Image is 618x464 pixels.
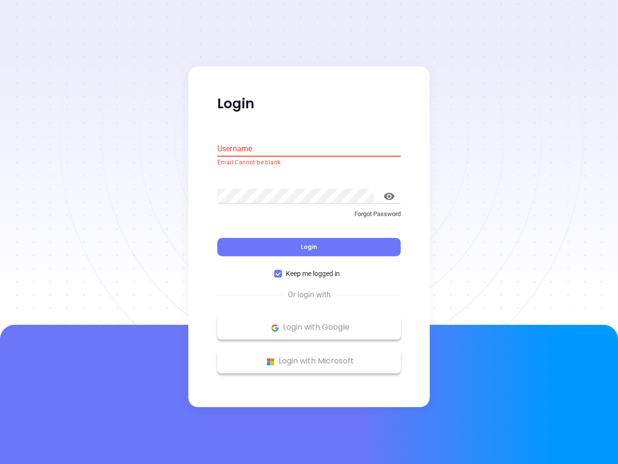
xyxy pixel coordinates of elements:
span: Login [301,243,317,251]
p: Forgot Password [217,209,401,219]
p: Email Cannot be blank [217,158,401,168]
button: Google Logo Login with Google [217,316,401,340]
p: Login with Google [222,320,396,335]
p: Login [217,95,401,113]
span: Keep me logged in [282,269,344,279]
img: Google Logo [269,322,281,334]
a: Forgot Password [217,209,401,227]
span: Or login with [283,290,336,301]
p: Login with Microsoft [222,354,396,369]
button: Login [217,238,401,257]
button: Microsoft Logo Login with Microsoft [217,349,401,374]
img: Microsoft Logo [265,356,277,368]
button: toggle password visibility [378,185,401,208]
